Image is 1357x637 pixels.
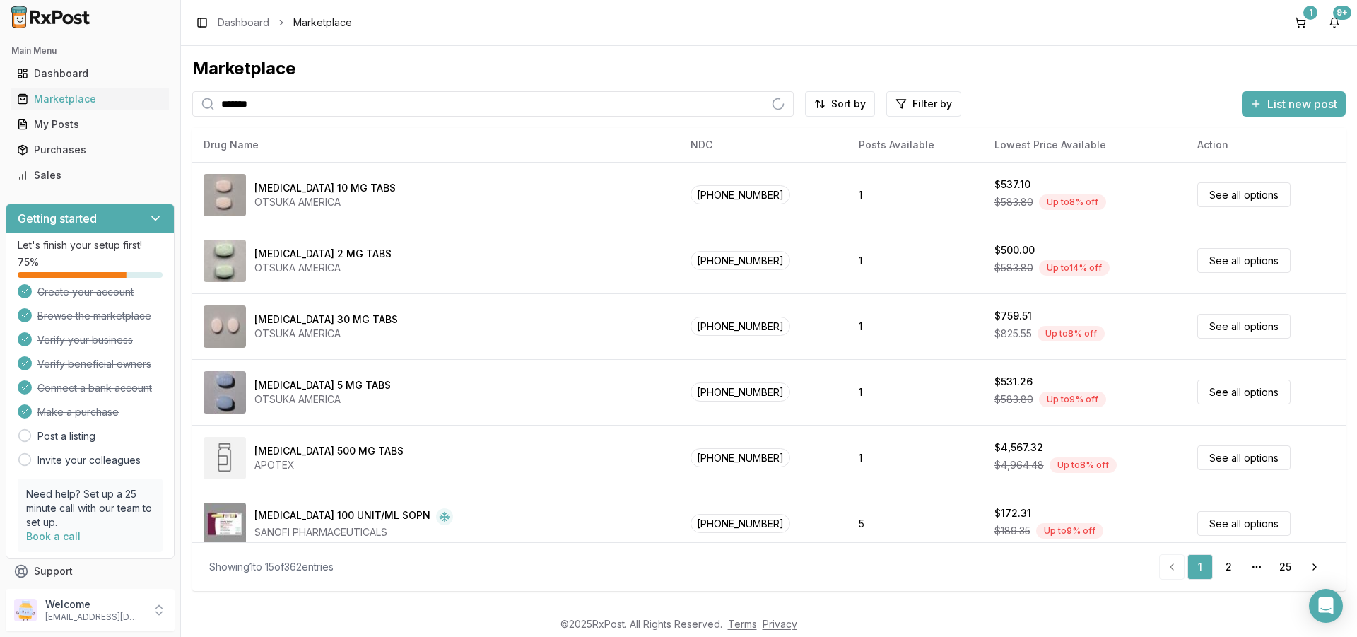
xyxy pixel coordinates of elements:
[994,327,1032,341] span: $825.55
[994,392,1033,407] span: $583.80
[37,357,151,371] span: Verify beneficial owners
[1267,95,1337,112] span: List new post
[1289,11,1312,34] a: 1
[204,305,246,348] img: Abilify 30 MG TABS
[847,128,982,162] th: Posts Available
[679,128,847,162] th: NDC
[254,247,392,261] div: [MEDICAL_DATA] 2 MG TABS
[254,458,404,472] div: APOTEX
[6,88,175,110] button: Marketplace
[254,378,391,392] div: [MEDICAL_DATA] 5 MG TABS
[254,261,392,275] div: OTSUKA AMERICA
[994,524,1030,538] span: $189.35
[1036,523,1103,539] div: Up to 9 % off
[983,128,1187,162] th: Lowest Price Available
[17,168,163,182] div: Sales
[18,238,163,252] p: Let's finish your setup first!
[218,16,269,30] a: Dashboard
[1303,6,1317,20] div: 1
[26,530,81,542] a: Book a call
[691,317,790,336] span: [PHONE_NUMBER]
[254,327,398,341] div: OTSUKA AMERICA
[11,112,169,137] a: My Posts
[1300,554,1329,580] a: Go to next page
[254,195,396,209] div: OTSUKA AMERICA
[1197,248,1291,273] a: See all options
[11,45,169,57] h2: Main Menu
[254,508,430,525] div: [MEDICAL_DATA] 100 UNIT/ML SOPN
[1197,182,1291,207] a: See all options
[6,164,175,187] button: Sales
[254,444,404,458] div: [MEDICAL_DATA] 500 MG TABS
[1159,554,1329,580] nav: pagination
[994,440,1043,455] div: $4,567.32
[831,97,866,111] span: Sort by
[1186,128,1346,162] th: Action
[1187,554,1213,580] a: 1
[691,514,790,533] span: [PHONE_NUMBER]
[1197,314,1291,339] a: See all options
[45,612,143,623] p: [EMAIL_ADDRESS][DOMAIN_NAME]
[1197,445,1291,470] a: See all options
[37,309,151,323] span: Browse the marketplace
[37,285,134,299] span: Create your account
[994,375,1033,389] div: $531.26
[37,453,141,467] a: Invite your colleagues
[994,195,1033,209] span: $583.80
[1309,589,1343,623] div: Open Intercom Messenger
[293,16,352,30] span: Marketplace
[37,333,133,347] span: Verify your business
[204,503,246,545] img: Admelog SoloStar 100 UNIT/ML SOPN
[912,97,952,111] span: Filter by
[11,86,169,112] a: Marketplace
[254,525,453,539] div: SANOFI PHARMACEUTICALS
[6,113,175,136] button: My Posts
[994,506,1031,520] div: $172.31
[691,448,790,467] span: [PHONE_NUMBER]
[728,618,757,630] a: Terms
[17,143,163,157] div: Purchases
[254,392,391,407] div: OTSUKA AMERICA
[1272,554,1298,580] a: 25
[994,177,1030,192] div: $537.10
[26,487,154,530] p: Need help? Set up a 25 minute call with our team to set up.
[847,228,982,293] td: 1
[209,560,334,574] div: Showing 1 to 15 of 362 entries
[847,425,982,491] td: 1
[37,405,119,419] span: Make a purchase
[763,618,797,630] a: Privacy
[6,139,175,161] button: Purchases
[192,57,1346,80] div: Marketplace
[847,491,982,556] td: 5
[204,240,246,282] img: Abilify 2 MG TABS
[11,61,169,86] a: Dashboard
[37,381,152,395] span: Connect a bank account
[218,16,352,30] nav: breadcrumb
[1039,194,1106,210] div: Up to 8 % off
[17,117,163,132] div: My Posts
[6,559,175,584] button: Support
[204,437,246,479] img: Abiraterone Acetate 500 MG TABS
[254,181,396,195] div: [MEDICAL_DATA] 10 MG TABS
[6,6,96,28] img: RxPost Logo
[45,597,143,612] p: Welcome
[18,210,97,227] h3: Getting started
[994,261,1033,275] span: $583.80
[1216,554,1241,580] a: 2
[254,312,398,327] div: [MEDICAL_DATA] 30 MG TABS
[14,599,37,621] img: User avatar
[192,128,679,162] th: Drug Name
[805,91,875,117] button: Sort by
[6,62,175,85] button: Dashboard
[1197,380,1291,404] a: See all options
[847,293,982,359] td: 1
[18,255,39,269] span: 75 %
[1323,11,1346,34] button: 9+
[11,137,169,163] a: Purchases
[1050,457,1117,473] div: Up to 8 % off
[1333,6,1351,20] div: 9+
[1039,392,1106,407] div: Up to 9 % off
[994,458,1044,472] span: $4,964.48
[994,309,1032,323] div: $759.51
[17,66,163,81] div: Dashboard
